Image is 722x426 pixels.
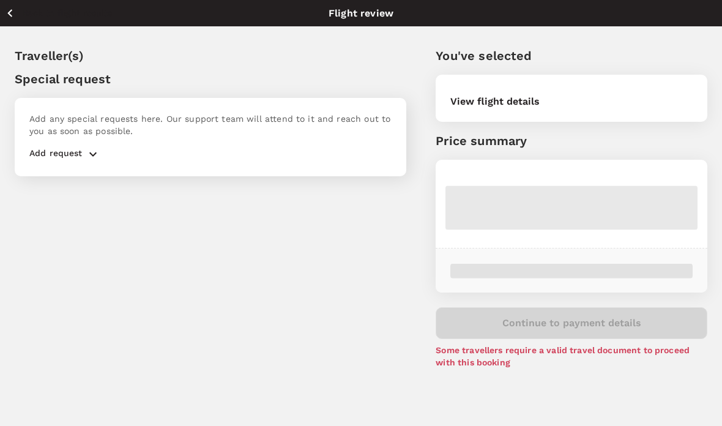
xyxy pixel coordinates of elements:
[29,147,83,162] p: Add request
[436,132,707,150] p: Price summary
[5,6,112,21] button: Back to flight results
[23,7,112,19] p: Back to flight results
[29,113,392,137] p: Add any special requests here. Our support team will attend to it and reach out to you as soon as...
[450,96,540,107] button: View flight details
[15,70,406,88] p: Special request
[329,6,393,21] p: Flight review
[15,47,406,65] p: Traveller(s)
[436,47,707,65] p: You've selected
[436,344,707,368] p: Some travellers require a valid travel document to proceed with this booking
